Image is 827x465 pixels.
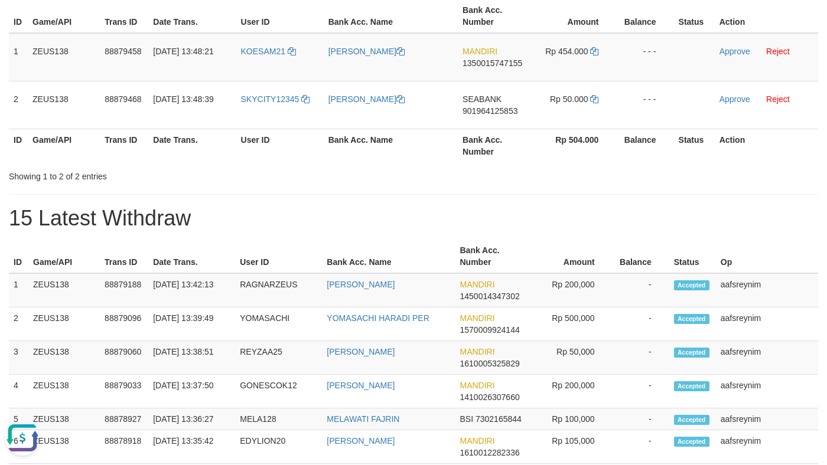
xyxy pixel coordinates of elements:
[590,47,598,56] a: Copy 454000 to clipboard
[613,408,669,430] td: -
[235,375,322,408] td: GONESCOK12
[463,106,517,116] span: Copy 901964125853 to clipboard
[528,273,613,307] td: Rp 200,000
[100,129,148,162] th: Trans ID
[674,381,709,391] span: Accepted
[9,273,28,307] td: 1
[716,240,818,273] th: Op
[460,381,494,390] span: MANDIRI
[616,81,673,129] td: - - -
[613,375,669,408] td: -
[476,414,522,424] span: Copy 7302165844 to clipboard
[616,33,673,81] td: - - -
[716,273,818,307] td: aafsreynim
[458,129,530,162] th: Bank Acc. Number
[460,414,473,424] span: BSI
[716,307,818,341] td: aafsreynim
[528,375,613,408] td: Rp 200,000
[460,313,494,323] span: MANDIRI
[719,94,750,104] a: Approve
[148,430,235,464] td: [DATE] 13:35:42
[148,129,236,162] th: Date Trans.
[719,47,750,56] a: Approve
[328,94,405,104] a: [PERSON_NAME]
[105,47,141,56] span: 88879458
[9,81,28,129] td: 2
[100,307,148,341] td: 88879096
[455,240,527,273] th: Bank Acc. Number
[153,47,213,56] span: [DATE] 13:48:21
[674,348,709,358] span: Accepted
[613,341,669,375] td: -
[9,408,28,430] td: 5
[613,273,669,307] td: -
[28,273,100,307] td: ZEUS138
[100,341,148,375] td: 88879060
[460,292,519,301] span: Copy 1450014347302 to clipboard
[153,94,213,104] span: [DATE] 13:48:39
[460,436,494,446] span: MANDIRI
[674,314,709,324] span: Accepted
[463,58,522,68] span: Copy 1350015747155 to clipboard
[105,94,141,104] span: 88879468
[100,430,148,464] td: 88878918
[28,341,100,375] td: ZEUS138
[241,94,299,104] span: SKYCITY12345
[28,33,100,81] td: ZEUS138
[463,47,497,56] span: MANDIRI
[460,359,519,368] span: Copy 1610005325829 to clipboard
[9,341,28,375] td: 3
[324,129,458,162] th: Bank Acc. Name
[674,280,709,290] span: Accepted
[327,414,399,424] a: MELAWATI FAJRIN
[766,47,790,56] a: Reject
[28,307,100,341] td: ZEUS138
[148,240,235,273] th: Date Trans.
[460,325,519,335] span: Copy 1570009924144 to clipboard
[100,273,148,307] td: 88879188
[530,129,616,162] th: Rp 504.000
[616,129,673,162] th: Balance
[235,273,322,307] td: RAGNARZEUS
[716,408,818,430] td: aafsreynim
[148,341,235,375] td: [DATE] 13:38:51
[528,341,613,375] td: Rp 50,000
[463,94,502,104] span: SEABANK
[235,240,322,273] th: User ID
[716,375,818,408] td: aafsreynim
[9,129,28,162] th: ID
[9,166,336,182] div: Showing 1 to 2 of 2 entries
[236,129,324,162] th: User ID
[5,5,40,40] button: Open LiveChat chat widget
[550,94,588,104] span: Rp 50.000
[460,448,519,457] span: Copy 1610012282336 to clipboard
[766,94,790,104] a: Reject
[148,408,235,430] td: [DATE] 13:36:27
[28,240,100,273] th: Game/API
[528,430,613,464] td: Rp 105,000
[674,437,709,447] span: Accepted
[590,94,598,104] a: Copy 50000 to clipboard
[28,129,100,162] th: Game/API
[100,240,148,273] th: Trans ID
[327,436,395,446] a: [PERSON_NAME]
[716,430,818,464] td: aafsreynim
[235,341,322,375] td: REYZAA25
[235,430,322,464] td: EDYLION20
[716,341,818,375] td: aafsreynim
[28,81,100,129] td: ZEUS138
[669,240,716,273] th: Status
[241,47,285,56] span: KOESAM21
[28,408,100,430] td: ZEUS138
[460,347,494,356] span: MANDIRI
[327,347,395,356] a: [PERSON_NAME]
[322,240,455,273] th: Bank Acc. Name
[9,375,28,408] td: 4
[241,94,310,104] a: SKYCITY12345
[148,375,235,408] td: [DATE] 13:37:50
[9,240,28,273] th: ID
[460,392,519,402] span: Copy 1410026307660 to clipboard
[327,381,395,390] a: [PERSON_NAME]
[460,280,494,289] span: MANDIRI
[9,307,28,341] td: 2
